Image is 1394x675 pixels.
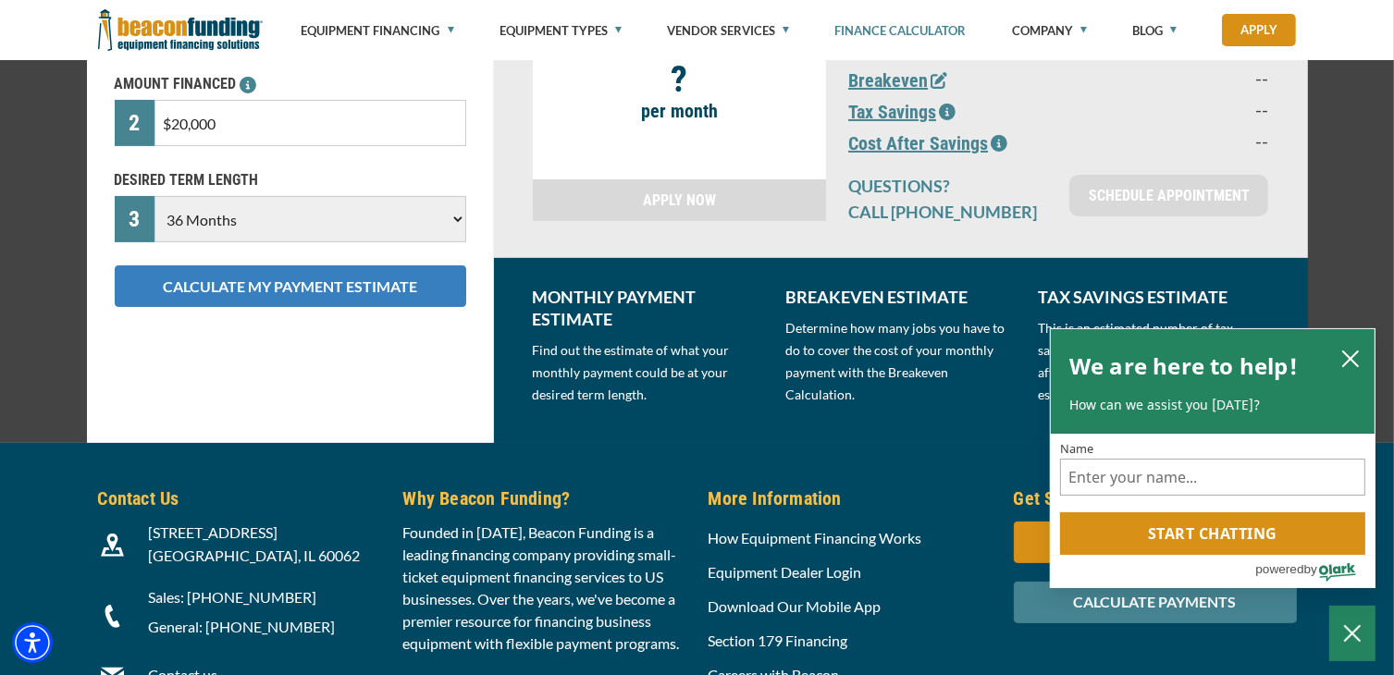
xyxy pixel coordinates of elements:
p: AMOUNT FINANCED [115,73,466,95]
p: Founded in [DATE], Beacon Funding is a leading financing company providing small-ticket equipment... [403,522,686,655]
p: QUESTIONS? [848,175,1047,197]
a: APPLY NOW [533,179,827,221]
button: close chatbox [1336,345,1365,371]
p: -- [1106,67,1268,89]
button: Close Chatbox [1329,606,1375,661]
h5: Get Started [1014,485,1297,512]
button: CALCULATE MY PAYMENT ESTIMATE [115,265,466,307]
p: per month [542,100,818,122]
p: How can we assist you [DATE]? [1069,396,1356,414]
img: Beacon Funding location [101,534,124,557]
h5: Why Beacon Funding? [403,485,686,512]
button: Start chatting [1060,512,1365,555]
span: powered [1255,558,1303,581]
img: Beacon Funding Phone [101,605,124,628]
a: How Equipment Financing Works [709,529,922,546]
a: Equipment Dealer Login [709,563,862,581]
input: $ [154,100,465,146]
p: Sales: [PHONE_NUMBER] [149,586,381,608]
p: This is an estimated number of tax savings that may apply to your financing after the first year.... [1038,317,1268,406]
div: 3 [115,196,155,242]
input: Name [1060,459,1365,496]
a: SCHEDULE APPOINTMENT [1069,175,1268,216]
a: CALCULATE PAYMENTS [1014,593,1297,610]
div: Accessibility Menu [12,622,53,663]
div: olark chatbox [1050,328,1375,589]
p: -- [1106,98,1268,120]
p: -- [1106,129,1268,152]
a: Download Our Mobile App [709,597,882,615]
p: ? [542,68,818,91]
p: MONTHLY PAYMENT ESTIMATE [533,286,763,330]
a: Apply [1222,14,1296,46]
h5: More Information [709,485,992,512]
p: General: [PHONE_NUMBER] [149,616,381,638]
a: APPLY NOW [1014,533,1297,550]
a: Powered by Olark [1255,556,1375,587]
div: CALCULATE PAYMENTS [1014,582,1297,623]
h2: We are here to help! [1069,348,1298,385]
span: by [1304,558,1317,581]
span: [STREET_ADDRESS] [GEOGRAPHIC_DATA], IL 60062 [149,523,361,564]
p: DESIRED TERM LENGTH [115,169,466,191]
p: CALL [PHONE_NUMBER] [848,201,1047,223]
h5: Contact Us [98,485,381,512]
button: Tax Savings [848,98,956,126]
label: Name [1060,443,1365,455]
p: Determine how many jobs you have to do to cover the cost of your monthly payment with the Breakev... [785,317,1016,406]
p: BREAKEVEN ESTIMATE [785,286,1016,308]
div: 2 [115,100,155,146]
p: Find out the estimate of what your monthly payment could be at your desired term length. [533,339,763,406]
div: APPLY NOW [1014,522,1297,563]
a: Section 179 Financing [709,632,848,649]
button: Breakeven [848,67,947,94]
p: TAX SAVINGS ESTIMATE [1038,286,1268,308]
button: Cost After Savings [848,129,1007,157]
